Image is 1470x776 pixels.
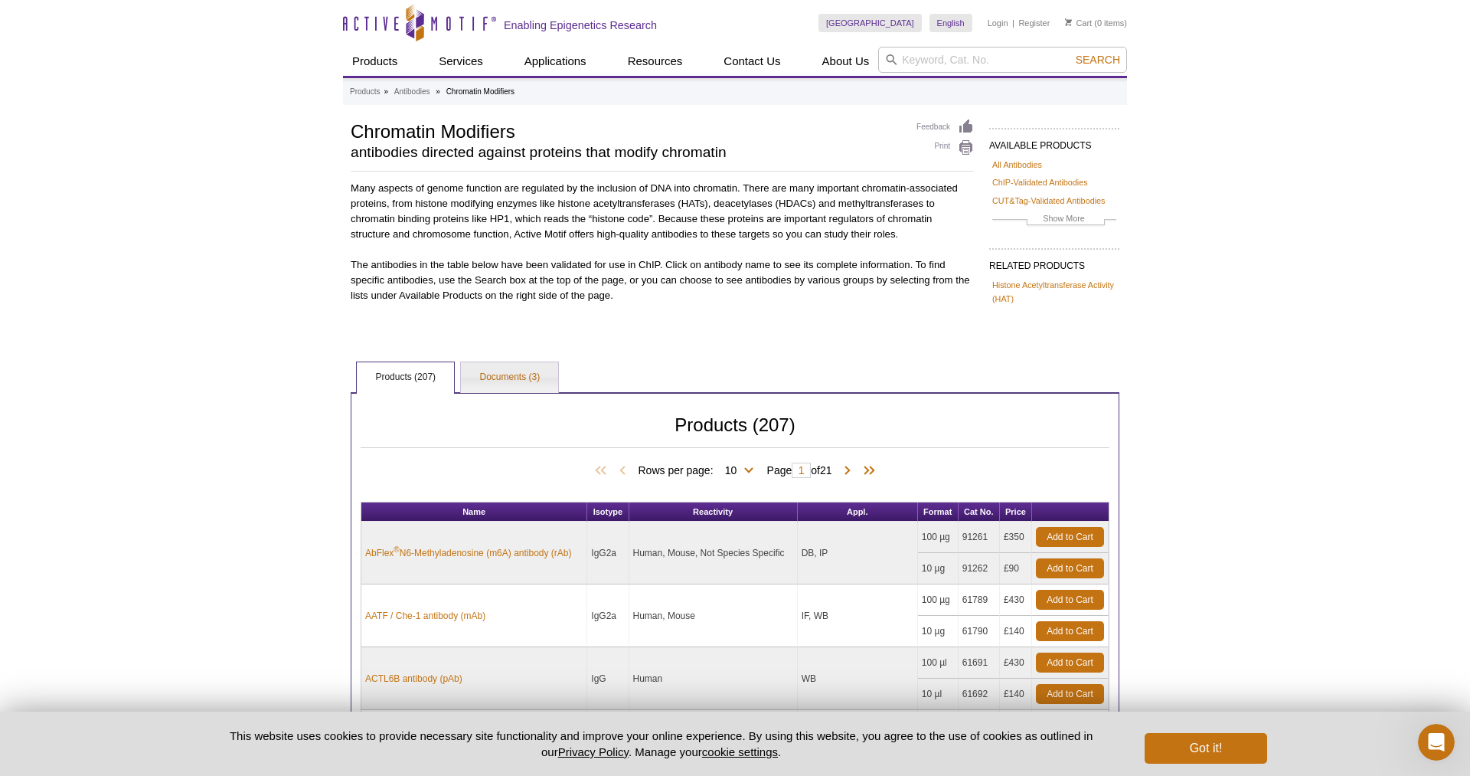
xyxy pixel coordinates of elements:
[629,647,798,710] td: Human
[1145,733,1267,764] button: Got it!
[461,362,558,393] a: Documents (3)
[1018,18,1050,28] a: Register
[798,584,918,647] td: IF, WB
[1000,553,1032,584] td: £90
[714,47,789,76] a: Contact Us
[918,584,959,616] td: 100 µg
[203,728,1119,760] p: This website uses cookies to provide necessary site functionality and improve your online experie...
[813,47,879,76] a: About Us
[384,87,388,96] li: »
[1065,18,1072,26] img: Your Cart
[394,545,399,554] sup: ®
[1036,590,1104,610] a: Add to Cart
[818,14,922,32] a: [GEOGRAPHIC_DATA]
[515,47,596,76] a: Applications
[394,85,430,99] a: Antibodies
[361,418,1109,448] h2: Products (207)
[992,175,1088,189] a: ChIP-Validated Antibodies
[798,503,918,522] th: Appl.
[1000,647,1032,679] td: £430
[702,745,778,758] button: cookie settings
[798,647,918,710] td: WB
[587,584,629,647] td: IgG2a
[918,503,959,522] th: Format
[959,710,1000,742] td: 39937
[918,710,959,742] td: 100 µg
[1071,53,1125,67] button: Search
[929,14,972,32] a: English
[436,87,440,96] li: »
[1000,522,1032,553] td: £350
[959,522,1000,553] td: 91261
[1000,710,1032,742] td: £445
[798,710,918,773] td: ChIP, ICC, IF, IHC, IP, WB
[992,211,1116,229] a: Show More
[615,463,630,479] span: Previous Page
[430,47,492,76] a: Services
[350,85,380,99] a: Products
[1036,558,1104,578] a: Add to Cart
[351,119,901,142] h1: Chromatin Modifiers
[759,463,840,478] span: Page of
[1418,724,1455,761] iframe: Intercom live chat
[918,522,959,553] td: 100 µg
[992,158,1042,172] a: All Antibodies
[1036,653,1104,673] a: Add to Cart
[365,546,572,560] a: AbFlex®N6-Methyladenosine (m6A) antibody (rAb)
[855,463,878,479] span: Last Page
[446,87,514,96] li: Chromatin Modifiers
[504,18,657,32] h2: Enabling Epigenetics Research
[988,18,1008,28] a: Login
[1036,527,1104,547] a: Add to Cart
[916,119,974,136] a: Feedback
[992,278,1116,306] a: Histone Acetyltransferase Activity (HAT)
[587,710,629,773] td: IgG
[351,146,901,159] h2: antibodies directed against proteins that modify chromatin
[916,139,974,156] a: Print
[798,522,918,584] td: DB, IP
[365,672,462,686] a: ACTL6B antibody (pAb)
[629,584,798,647] td: Human, Mouse
[629,503,798,522] th: Reactivity
[343,47,407,76] a: Products
[629,710,798,773] td: Human
[351,257,974,303] p: The antibodies in the table below have been validated for use in ChIP. Click on antibody name to ...
[840,463,855,479] span: Next Page
[959,553,1000,584] td: 91262
[959,679,1000,710] td: 61692
[638,462,759,477] span: Rows per page:
[878,47,1127,73] input: Keyword, Cat. No.
[587,647,629,710] td: IgG
[1000,584,1032,616] td: £430
[619,47,692,76] a: Resources
[959,584,1000,616] td: 61789
[989,248,1119,276] h2: RELATED PRODUCTS
[918,647,959,679] td: 100 µl
[361,503,587,522] th: Name
[1065,14,1127,32] li: (0 items)
[357,362,454,393] a: Products (207)
[918,616,959,647] td: 10 µg
[1000,616,1032,647] td: £140
[989,128,1119,156] h2: AVAILABLE PRODUCTS
[959,616,1000,647] td: 61790
[959,647,1000,679] td: 61691
[351,181,974,242] p: Many aspects of genome function are regulated by the inclusion of DNA into chromatin. There are m...
[1076,54,1120,66] span: Search
[992,194,1105,208] a: CUT&Tag-Validated Antibodies
[587,522,629,584] td: IgG2a
[820,464,832,476] span: 21
[1036,621,1104,641] a: Add to Cart
[1012,14,1014,32] li: |
[365,609,485,623] a: AATF / Che-1 antibody (mAb)
[629,522,798,584] td: Human, Mouse, Not Species Specific
[918,553,959,584] td: 10 µg
[1036,684,1104,704] a: Add to Cart
[959,503,1000,522] th: Cat No.
[1065,18,1092,28] a: Cart
[918,679,959,710] td: 10 µl
[587,503,629,522] th: Isotype
[592,463,615,479] span: First Page
[1000,679,1032,710] td: £140
[558,745,629,758] a: Privacy Policy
